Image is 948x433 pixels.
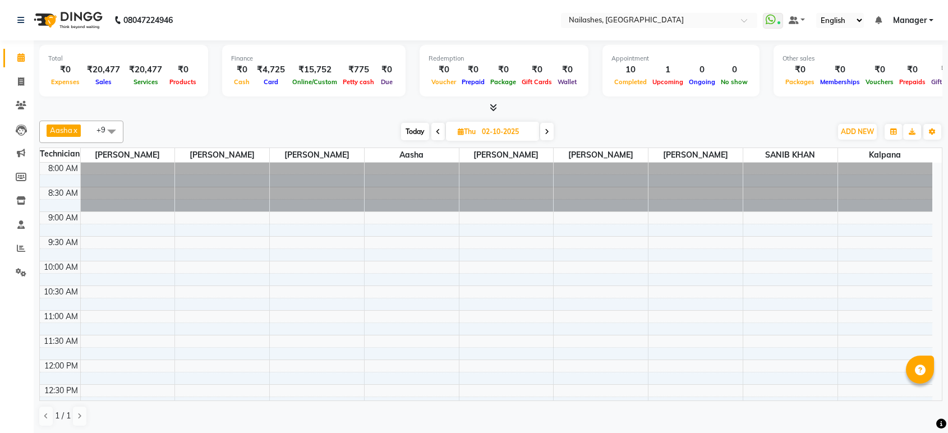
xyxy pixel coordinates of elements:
[81,148,175,162] span: [PERSON_NAME]
[48,78,82,86] span: Expenses
[893,15,927,26] span: Manager
[42,311,80,323] div: 11:00 AM
[48,63,82,76] div: ₹0
[459,148,554,162] span: [PERSON_NAME]
[686,63,718,76] div: 0
[401,123,429,140] span: Today
[838,124,877,140] button: ADD NEW
[93,78,114,86] span: Sales
[131,78,161,86] span: Services
[50,126,72,135] span: Aasha
[55,410,71,422] span: 1 / 1
[718,63,751,76] div: 0
[72,126,77,135] a: x
[650,78,686,86] span: Upcoming
[487,78,519,86] span: Package
[231,63,252,76] div: ₹0
[167,63,199,76] div: ₹0
[555,63,579,76] div: ₹0
[648,148,743,162] span: [PERSON_NAME]
[611,54,751,63] div: Appointment
[289,78,340,86] span: Online/Custom
[429,63,459,76] div: ₹0
[377,63,397,76] div: ₹0
[459,63,487,76] div: ₹0
[718,78,751,86] span: No show
[519,78,555,86] span: Gift Cards
[42,286,80,298] div: 10:30 AM
[340,78,377,86] span: Petty cash
[487,63,519,76] div: ₹0
[231,78,252,86] span: Cash
[817,78,863,86] span: Memberships
[686,78,718,86] span: Ongoing
[783,63,817,76] div: ₹0
[46,163,80,174] div: 8:00 AM
[42,261,80,273] div: 10:00 AM
[429,54,579,63] div: Redemption
[123,4,173,36] b: 08047224946
[459,78,487,86] span: Prepaid
[554,148,648,162] span: [PERSON_NAME]
[743,148,837,162] span: SANIB KHAN
[901,388,937,422] iframe: chat widget
[650,63,686,76] div: 1
[429,78,459,86] span: Voucher
[783,78,817,86] span: Packages
[896,63,928,76] div: ₹0
[611,63,650,76] div: 10
[863,78,896,86] span: Vouchers
[231,54,397,63] div: Finance
[46,237,80,248] div: 9:30 AM
[378,78,395,86] span: Due
[96,125,114,134] span: +9
[175,148,269,162] span: [PERSON_NAME]
[289,63,340,76] div: ₹15,752
[478,123,535,140] input: 2025-10-02
[261,78,281,86] span: Card
[817,63,863,76] div: ₹0
[340,63,377,76] div: ₹775
[863,63,896,76] div: ₹0
[167,78,199,86] span: Products
[838,148,932,162] span: kalpana
[46,187,80,199] div: 8:30 AM
[252,63,289,76] div: ₹4,725
[519,63,555,76] div: ₹0
[611,78,650,86] span: Completed
[82,63,125,76] div: ₹20,477
[896,78,928,86] span: Prepaids
[42,335,80,347] div: 11:30 AM
[46,212,80,224] div: 9:00 AM
[40,148,80,160] div: Technician
[42,360,80,372] div: 12:00 PM
[270,148,364,162] span: [PERSON_NAME]
[841,127,874,136] span: ADD NEW
[29,4,105,36] img: logo
[365,148,459,162] span: Aasha
[125,63,167,76] div: ₹20,477
[555,78,579,86] span: Wallet
[48,54,199,63] div: Total
[42,385,80,397] div: 12:30 PM
[455,127,478,136] span: Thu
